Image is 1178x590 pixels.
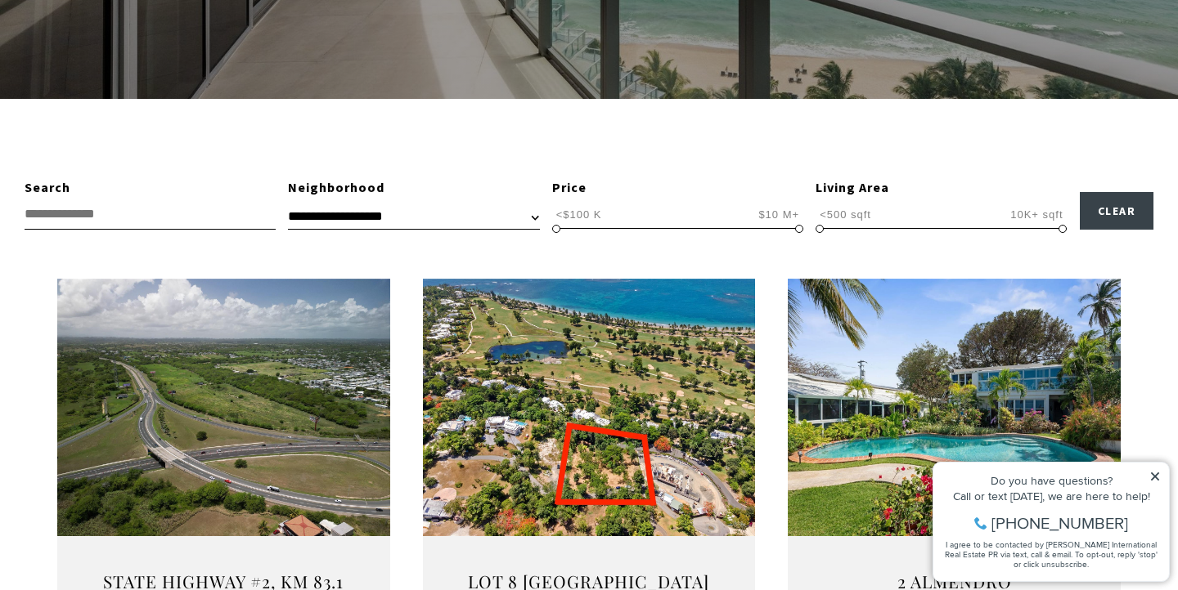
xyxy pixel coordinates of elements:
[754,207,803,222] span: $10 M+
[67,77,204,93] span: [PHONE_NUMBER]
[20,101,233,132] span: I agree to be contacted by [PERSON_NAME] International Real Estate PR via text, call & email. To ...
[552,177,803,199] div: Price
[17,52,236,64] div: Call or text [DATE], we are here to help!
[17,37,236,48] div: Do you have questions?
[1080,192,1154,230] button: Clear
[816,177,1067,199] div: Living Area
[1006,207,1067,222] span: 10K+ sqft
[552,207,606,222] span: <$100 K
[288,177,539,199] div: Neighborhood
[25,177,276,199] div: Search
[816,207,875,222] span: <500 sqft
